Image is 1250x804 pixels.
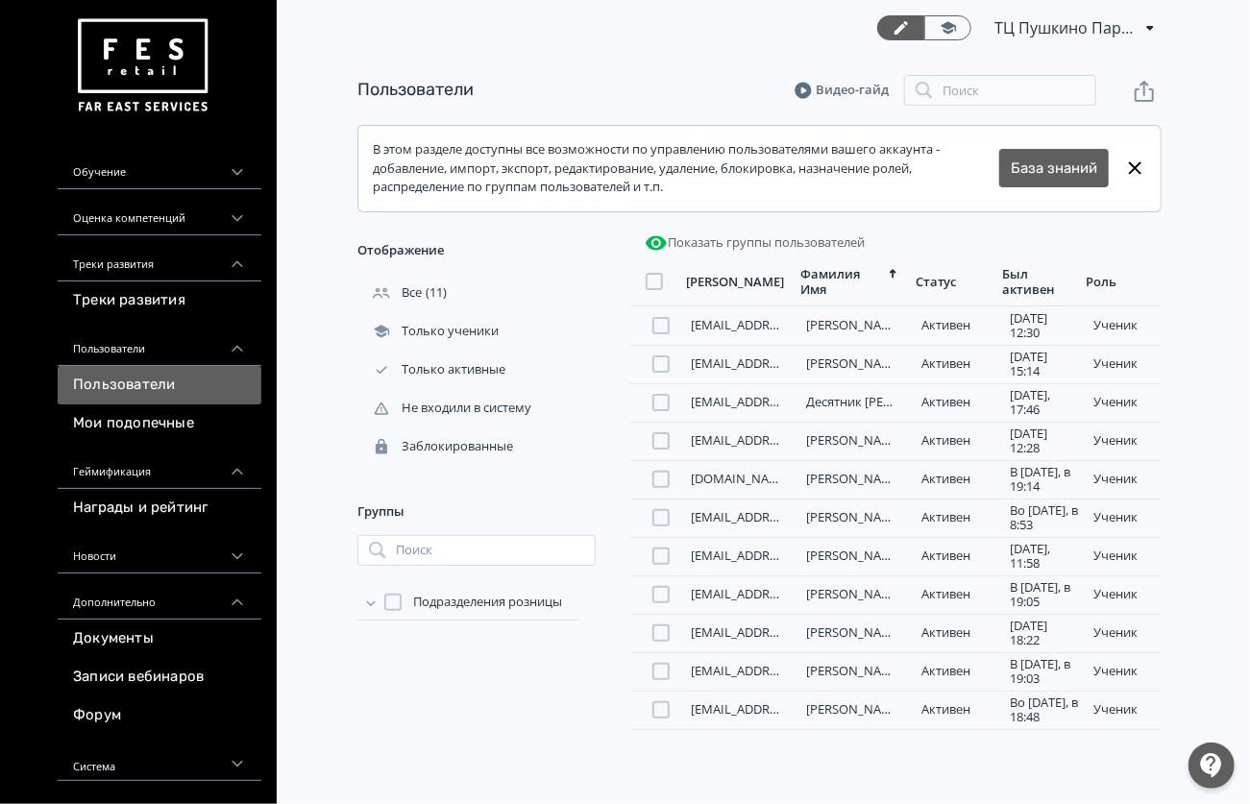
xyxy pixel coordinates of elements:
[357,274,596,312] div: (11)
[806,585,903,602] a: [PERSON_NAME]
[691,623,894,641] a: [EMAIL_ADDRESS][DOMAIN_NAME]
[921,433,990,449] div: Активен
[58,235,261,281] div: Треки развития
[1093,510,1154,525] div: ученик
[58,281,261,320] a: Треки развития
[1087,274,1117,290] div: Роль
[1010,542,1078,572] div: [DATE], 11:58
[1093,395,1154,410] div: ученик
[806,662,903,679] a: [PERSON_NAME]
[357,489,596,535] div: Группы
[691,354,894,372] a: [EMAIL_ADDRESS][DOMAIN_NAME]
[806,354,903,372] a: [PERSON_NAME]
[58,320,261,366] div: Пользователи
[921,664,990,679] div: Активен
[691,585,894,602] a: [EMAIL_ADDRESS][DOMAIN_NAME]
[58,443,261,489] div: Геймификация
[921,395,990,410] div: Активен
[73,12,211,120] img: https://files.teachbase.ru/system/account/57463/logo/medium-936fc5084dd2c598f50a98b9cbe0469a.png
[921,625,990,641] div: Активен
[994,16,1139,39] span: ТЦ Пушкино Парк Пушкино RE 6912289
[357,228,596,274] div: Отображение
[58,143,261,189] div: Обучение
[58,658,261,696] a: Записи вебинаров
[921,548,990,564] div: Активен
[1133,80,1156,103] svg: Экспорт пользователей файлом
[413,593,562,612] span: Подразделения розницы
[806,508,903,525] a: [PERSON_NAME]
[921,318,990,333] div: Активен
[1093,433,1154,449] div: ученик
[691,508,894,525] a: [EMAIL_ADDRESS][DOMAIN_NAME]
[1010,350,1078,379] div: [DATE] 15:14
[921,587,990,602] div: Активен
[806,547,903,564] a: [PERSON_NAME]
[1093,702,1154,718] div: ученик
[357,284,426,302] div: Все
[691,431,894,449] a: [EMAIL_ADDRESS][DOMAIN_NAME]
[999,149,1109,187] button: База знаний
[691,393,894,410] a: [EMAIL_ADDRESS][DOMAIN_NAME]
[806,470,903,487] a: [PERSON_NAME]
[357,438,517,455] div: Заблокированные
[1010,503,1078,533] div: Во [DATE], в 8:53
[1010,311,1078,341] div: [DATE] 12:30
[58,366,261,404] a: Пользователи
[1093,664,1154,679] div: ученик
[921,356,990,372] div: Активен
[1010,465,1078,495] div: В [DATE], в 19:14
[921,472,990,487] div: Активен
[924,15,971,40] a: Переключиться в режим ученика
[1093,318,1154,333] div: ученик
[58,735,261,781] div: Система
[1010,657,1078,687] div: В [DATE], в 19:03
[1011,158,1097,180] a: База знаний
[58,527,261,573] div: Новости
[1093,587,1154,602] div: ученик
[806,623,903,641] a: [PERSON_NAME]
[800,266,882,299] div: Фамилия Имя
[58,696,261,735] a: Форум
[58,189,261,235] div: Оценка компетенций
[1093,548,1154,564] div: ученик
[1093,625,1154,641] div: ученик
[691,547,894,564] a: [EMAIL_ADDRESS][DOMAIN_NAME]
[1010,695,1078,725] div: Во [DATE], в 18:48
[806,431,903,449] a: [PERSON_NAME]
[691,316,894,333] a: [EMAIL_ADDRESS][DOMAIN_NAME]
[806,393,962,410] a: Десятник [PERSON_NAME]
[357,361,509,378] div: Только активные
[686,274,784,290] div: [PERSON_NAME]
[1093,472,1154,487] div: ученик
[921,510,990,525] div: Активен
[806,316,903,333] a: [PERSON_NAME]
[1093,356,1154,372] div: ученик
[357,79,474,100] a: Пользователи
[357,400,535,417] div: Не входили в систему
[1010,580,1078,610] div: В [DATE], в 19:05
[795,81,889,100] a: Видео-гайд
[916,274,957,290] div: Статус
[58,573,261,620] div: Дополнительно
[1003,266,1064,299] div: Был активен
[1010,388,1078,418] div: [DATE], 17:46
[691,662,894,679] a: [EMAIL_ADDRESS][DOMAIN_NAME]
[641,228,869,258] button: Показать группы пользователей
[691,470,993,487] a: [DOMAIN_NAME][EMAIL_ADDRESS][DOMAIN_NAME]
[691,700,894,718] a: [EMAIL_ADDRESS][DOMAIN_NAME]
[58,620,261,658] a: Документы
[806,700,903,718] a: [PERSON_NAME]
[1010,426,1078,456] div: [DATE] 12:28
[1010,619,1078,648] div: [DATE] 18:22
[58,404,261,443] a: Мои подопечные
[357,323,502,340] div: Только ученики
[921,702,990,718] div: Активен
[58,489,261,527] a: Награды и рейтинг
[373,140,999,197] div: В этом разделе доступны все возможности по управлению пользователями вашего аккаунта - добавление...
